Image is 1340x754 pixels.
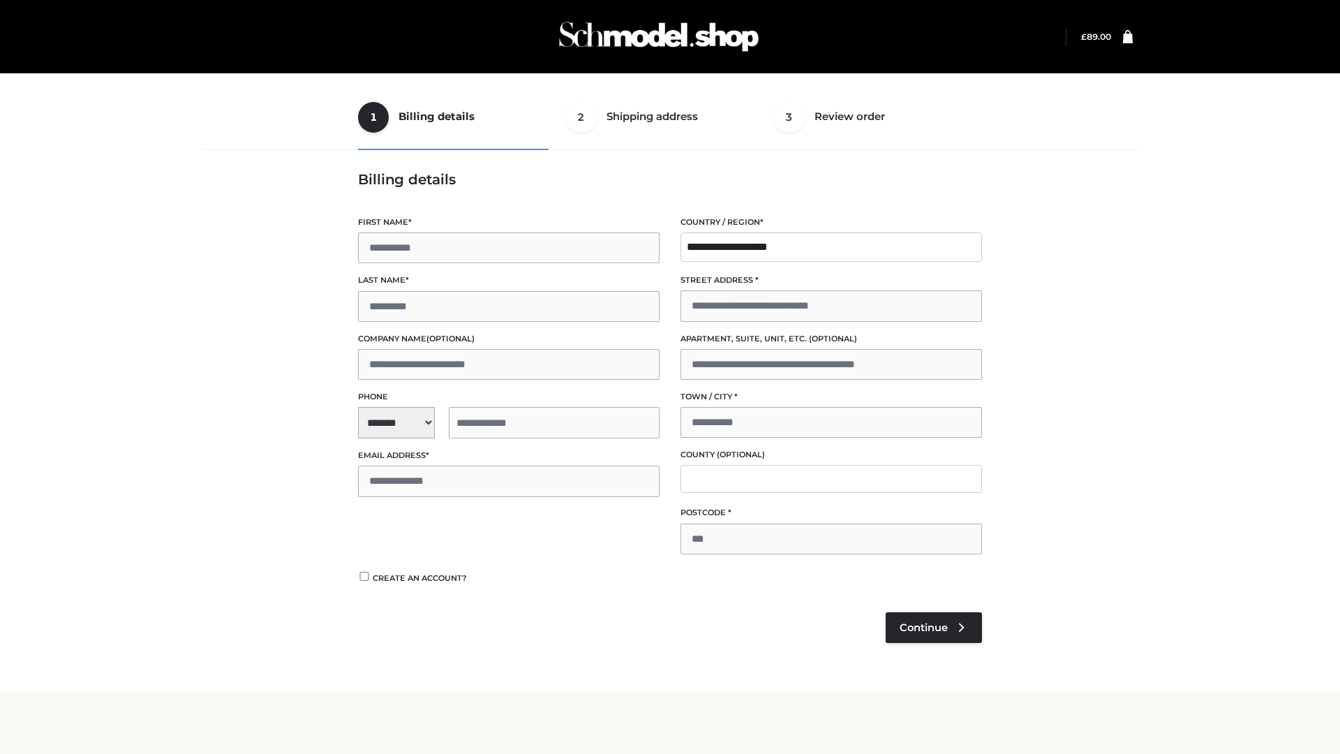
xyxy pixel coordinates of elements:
[358,332,660,346] label: Company name
[1081,31,1087,42] span: £
[1081,31,1111,42] a: £89.00
[680,274,982,287] label: Street address
[358,390,660,404] label: Phone
[886,612,982,643] a: Continue
[680,506,982,519] label: Postcode
[680,216,982,229] label: Country / Region
[358,216,660,229] label: First name
[680,448,982,461] label: County
[554,9,764,64] img: Schmodel Admin 964
[680,390,982,404] label: Town / City
[1081,31,1111,42] bdi: 89.00
[358,274,660,287] label: Last name
[373,573,467,583] span: Create an account?
[680,332,982,346] label: Apartment, suite, unit, etc.
[809,334,857,343] span: (optional)
[358,449,660,462] label: Email address
[426,334,475,343] span: (optional)
[358,572,371,581] input: Create an account?
[358,171,982,188] h3: Billing details
[900,621,948,634] span: Continue
[717,450,765,459] span: (optional)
